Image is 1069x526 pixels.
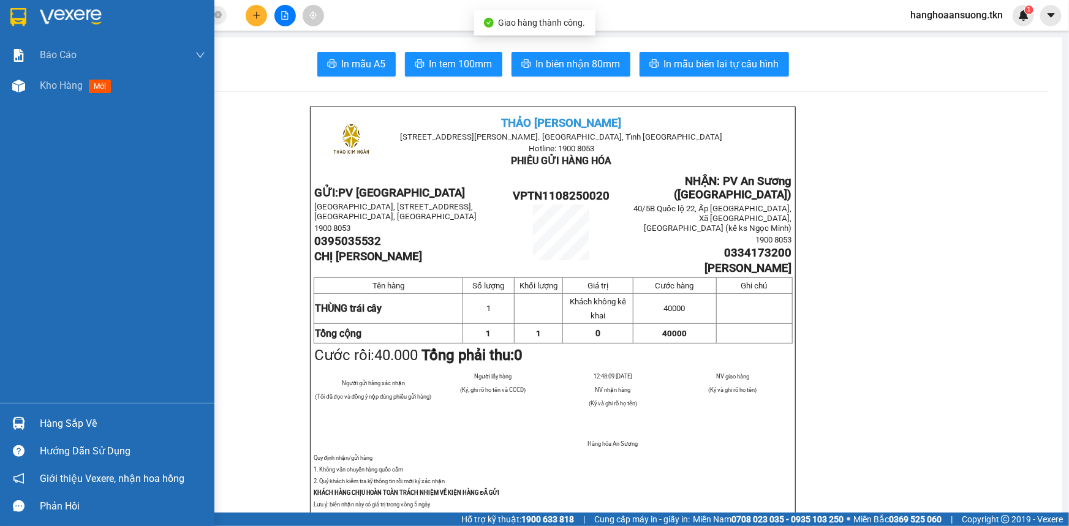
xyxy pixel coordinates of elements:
span: (Ký và ghi rõ họ tên) [708,386,757,393]
button: aim [303,5,324,26]
span: Miền Bắc [853,513,942,526]
img: logo-vxr [10,8,26,26]
span: In mẫu biên lai tự cấu hình [664,56,779,72]
span: Số lượng [472,281,504,290]
div: Phản hồi [40,497,205,516]
span: Giao hàng thành công. [499,18,586,28]
strong: KHÁCH HÀNG CHỊU HOÀN TOÀN TRÁCH NHIỆM VỀ KIỆN HÀNG ĐÃ GỬI [314,489,500,496]
button: printerIn biên nhận 80mm [512,52,630,77]
strong: Tổng cộng [315,328,361,339]
span: Tên hàng [372,281,404,290]
img: warehouse-icon [12,417,25,430]
span: 0395035532 [314,235,382,248]
span: Ghi chú [741,281,768,290]
button: printerIn mẫu biên lai tự cấu hình [640,52,789,77]
span: 40000 [664,304,686,313]
img: solution-icon [12,49,25,62]
span: [GEOGRAPHIC_DATA], [STREET_ADDRESS], [GEOGRAPHIC_DATA], [GEOGRAPHIC_DATA] [314,202,477,221]
span: 1 [486,304,491,313]
sup: 1 [1025,6,1033,14]
span: CHỊ [PERSON_NAME] [314,250,423,263]
span: PV [GEOGRAPHIC_DATA] [338,186,466,200]
span: Lưu ý: biên nhận này có giá trị trong vòng 5 ngày [314,501,431,508]
strong: 0369 525 060 [889,514,942,524]
span: [PERSON_NAME] [705,261,792,275]
span: 40/5B Quốc lộ 22, Ấp [GEOGRAPHIC_DATA], Xã [GEOGRAPHIC_DATA], [GEOGRAPHIC_DATA] (kế ks Ngọc Minh) [634,204,792,233]
span: Kho hàng [40,80,83,91]
span: 1900 8053 [314,224,350,233]
span: close-circle [214,11,222,18]
span: 40.000 [375,347,418,364]
span: hanghoaansuong.tkn [901,7,1013,23]
img: logo [321,111,382,171]
span: printer [521,59,531,70]
span: question-circle [13,445,25,457]
span: 0 [595,328,600,338]
span: THÙNG trái cây [315,302,382,314]
span: In biên nhận 80mm [536,56,621,72]
button: printerIn mẫu A5 [317,52,396,77]
span: (Ký và ghi rõ họ tên) [589,400,637,407]
span: caret-down [1046,10,1057,21]
span: NV nhận hàng [595,386,630,393]
span: Khối lượng [519,281,557,290]
span: Báo cáo [40,47,77,62]
span: VPTN1108250020 [513,189,610,203]
span: Hàng hóa An Sương [587,440,638,447]
span: | [951,513,953,526]
button: file-add [274,5,296,26]
span: NHẬN: PV An Sương ([GEOGRAPHIC_DATA]) [674,175,792,201]
span: close-circle [214,10,222,21]
span: notification [13,473,25,484]
span: 1 [1027,6,1031,14]
span: down [195,50,205,60]
span: In tem 100mm [429,56,493,72]
span: Cung cấp máy in - giấy in: [594,513,690,526]
span: 40000 [662,329,687,338]
span: copyright [1001,515,1010,524]
button: caret-down [1040,5,1062,26]
strong: 0708 023 035 - 0935 103 250 [731,514,844,524]
span: | [583,513,585,526]
span: THẢO [PERSON_NAME] [502,116,622,130]
strong: Tổng phải thu: [422,347,523,364]
strong: GỬI: [314,186,466,200]
span: mới [89,80,111,93]
span: 1 [486,329,491,338]
span: message [13,500,25,512]
span: [STREET_ADDRESS][PERSON_NAME]. [GEOGRAPHIC_DATA], Tỉnh [GEOGRAPHIC_DATA] [401,132,723,141]
span: file-add [281,11,289,20]
div: Hàng sắp về [40,415,205,433]
button: printerIn tem 100mm [405,52,502,77]
span: Khách không kê khai [570,297,626,320]
span: 0 [515,347,523,364]
button: plus [246,5,267,26]
span: check-circle [484,18,494,28]
span: Giới thiệu Vexere, nhận hoa hồng [40,471,184,486]
span: Cước rồi: [314,347,523,364]
span: printer [327,59,337,70]
span: printer [649,59,659,70]
span: Hotline: 1900 8053 [529,144,594,153]
span: 0334173200 [725,246,792,260]
span: (Tôi đã đọc và đồng ý nộp đúng phiếu gửi hàng) [315,393,432,400]
span: 12:48:09 [DATE] [594,373,632,380]
span: 1 [536,329,541,338]
span: Quy định nhận/gửi hàng [314,454,372,461]
span: In mẫu A5 [342,56,386,72]
span: ⚪️ [847,517,850,522]
span: PHIẾU GỬI HÀNG HÓA [512,155,612,167]
span: Người gửi hàng xác nhận [342,380,405,386]
div: Hướng dẫn sử dụng [40,442,205,460]
span: plus [252,11,261,20]
span: 1. Không vân chuyển hàng quốc cấm [314,466,404,473]
span: Giá trị [587,281,608,290]
img: warehouse-icon [12,80,25,92]
span: Miền Nam [693,513,844,526]
span: printer [415,59,425,70]
strong: 1900 633 818 [521,514,574,524]
span: Cước hàng [655,281,694,290]
span: Hỗ trợ kỹ thuật: [461,513,574,526]
span: 1900 8053 [756,235,792,244]
span: NV giao hàng [716,373,749,380]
